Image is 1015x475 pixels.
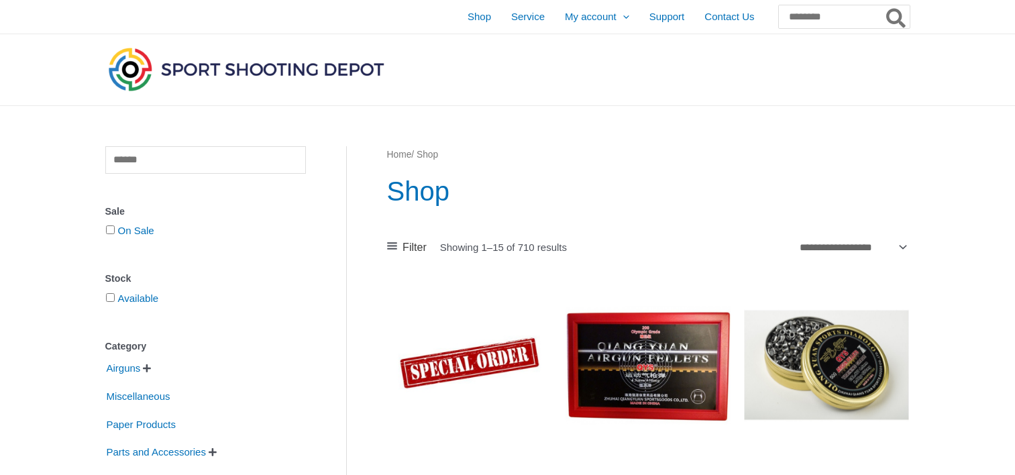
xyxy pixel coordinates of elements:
img: Sport Shooting Depot [105,44,387,94]
span:  [143,364,151,373]
iframe: Customer reviews powered by Trustpilot [756,456,897,472]
button: Search [884,5,910,28]
a: Home [387,150,412,160]
input: Available [106,293,115,302]
div: Stock [105,269,306,288]
iframe: Customer reviews powered by Trustpilot [578,456,718,472]
a: Airguns [105,362,142,373]
a: Paper Products [105,417,177,429]
a: Available [118,293,159,304]
a: Miscellaneous [105,390,172,401]
div: Category [105,337,306,356]
span: Paper Products [105,413,177,436]
img: Special Order Item [387,282,552,447]
img: QYS Training Pellets [744,282,909,447]
span: Airguns [105,357,142,380]
select: Shop order [795,237,910,257]
a: Parts and Accessories [105,445,207,457]
span: Miscellaneous [105,385,172,408]
span: Parts and Accessories [105,441,207,464]
span:  [209,447,217,457]
input: On Sale [106,225,115,234]
span: Filter [403,237,427,258]
div: Sale [105,202,306,221]
a: On Sale [118,225,154,236]
nav: Breadcrumb [387,146,910,164]
h1: Shop [387,172,910,210]
iframe: Customer reviews powered by Trustpilot [399,456,540,472]
p: Showing 1–15 of 710 results [440,242,567,252]
a: Filter [387,237,427,258]
img: QYS Olympic Pellets [566,282,731,447]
